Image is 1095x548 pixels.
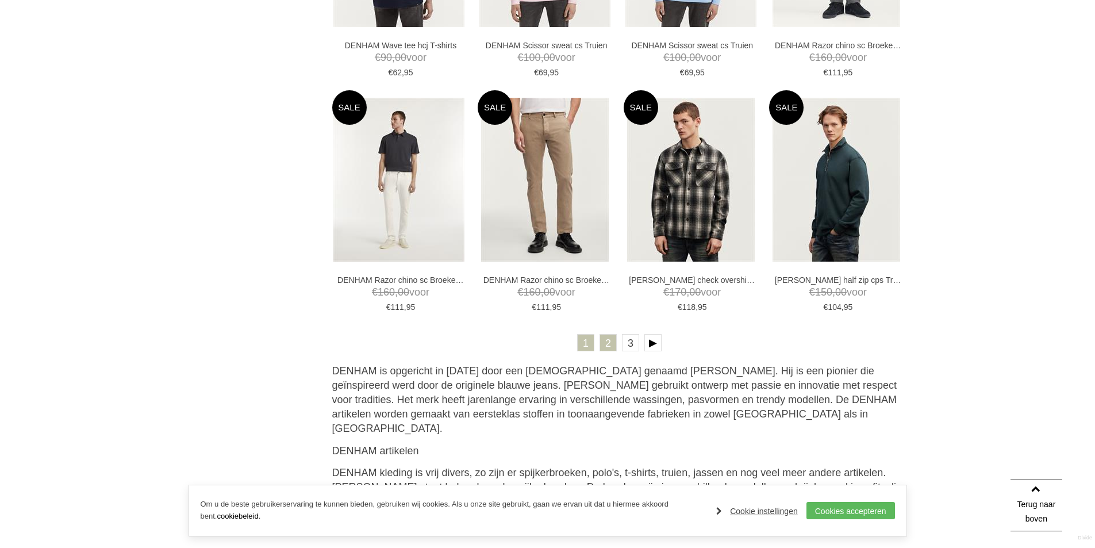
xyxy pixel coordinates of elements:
a: [PERSON_NAME] check overshirt pwc Overhemden [629,275,755,285]
span: , [392,52,395,63]
span: 00 [398,286,409,298]
a: Terug naar boven [1011,480,1062,531]
span: voor [629,285,755,300]
a: DENHAM Wave tee hcj T-shirts [337,40,464,51]
span: , [686,286,689,298]
span: 95 [404,68,413,77]
img: DENHAM Razor chino sc Broeken en Pantalons [481,98,609,262]
span: , [402,68,404,77]
span: 118 [682,302,696,312]
a: DENHAM Razor chino sc Broeken en Pantalons [483,275,610,285]
span: voor [775,51,901,65]
span: voor [483,51,610,65]
span: € [375,52,381,63]
span: 95 [406,302,416,312]
span: 160 [524,286,541,298]
span: , [548,68,550,77]
span: 95 [844,302,853,312]
span: 00 [544,286,555,298]
span: , [693,68,696,77]
a: 3 [622,334,639,351]
span: € [809,286,815,298]
span: € [824,302,828,312]
span: , [696,302,698,312]
span: € [680,68,685,77]
a: cookiebeleid [217,512,258,520]
span: , [686,52,689,63]
span: , [842,302,844,312]
span: voor [629,51,755,65]
span: € [809,52,815,63]
span: 00 [544,52,555,63]
span: 95 [698,302,707,312]
a: [PERSON_NAME] half zip cps Truien [775,275,901,285]
span: , [842,68,844,77]
span: , [550,302,552,312]
a: 1 [577,334,594,351]
span: € [389,68,393,77]
span: € [824,68,828,77]
span: 160 [378,286,395,298]
a: DENHAM Razor chino sc Broeken en Pantalons [775,40,901,51]
span: 00 [835,286,847,298]
span: € [386,302,391,312]
span: 00 [689,52,701,63]
span: € [372,286,378,298]
span: 150 [815,286,832,298]
span: , [541,52,544,63]
span: voor [483,285,610,300]
span: 69 [539,68,548,77]
span: , [541,286,544,298]
font: DENHAM kleding is vrij divers, zo zijn er spijkerbroeken, polo's, t-shirts, truien, jassen en nog... [332,467,905,522]
p: Om u de beste gebruikerservaring te kunnen bieden, gebruiken wij cookies. Als u onze site gebruik... [201,499,705,523]
span: 95 [550,68,559,77]
span: € [518,286,524,298]
a: Cookies accepteren [806,502,895,519]
span: 62 [393,68,402,77]
span: 95 [844,68,853,77]
a: Divide [1078,531,1092,545]
span: € [663,286,669,298]
span: € [534,68,539,77]
span: 95 [696,68,705,77]
span: 95 [552,302,561,312]
a: DENHAM Razor chino sc Broeken en Pantalons [337,275,464,285]
span: € [532,302,536,312]
span: 160 [815,52,832,63]
span: , [832,52,835,63]
span: 00 [395,52,406,63]
span: 100 [524,52,541,63]
img: DENHAM Razor chino sc Broeken en Pantalons [333,98,464,262]
span: , [404,302,406,312]
span: 90 [381,52,392,63]
span: voor [775,285,901,300]
span: voor [337,285,464,300]
a: DENHAM Scissor sweat cs Truien [483,40,610,51]
a: Cookie instellingen [716,503,798,520]
span: 111 [390,302,404,312]
img: DENHAM Aldo half zip cps Truien [773,98,900,262]
span: 104 [828,302,841,312]
span: 00 [835,52,847,63]
span: , [395,286,398,298]
span: € [678,302,682,312]
span: 69 [685,68,694,77]
a: 2 [600,334,617,351]
span: 170 [669,286,686,298]
span: voor [337,51,464,65]
span: 00 [689,286,701,298]
span: 111 [536,302,550,312]
img: DENHAM Oliver check overshirt pwc Overhemden [627,98,755,262]
span: 100 [669,52,686,63]
a: DENHAM Scissor sweat cs Truien [629,40,755,51]
span: € [518,52,524,63]
span: € [663,52,669,63]
span: 111 [828,68,841,77]
h3: DENHAM artikelen [332,444,907,457]
span: , [832,286,835,298]
font: DENHAM is opgericht in [DATE] door een [DEMOGRAPHIC_DATA] genaamd [PERSON_NAME]. Hij is een pioni... [332,365,897,434]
